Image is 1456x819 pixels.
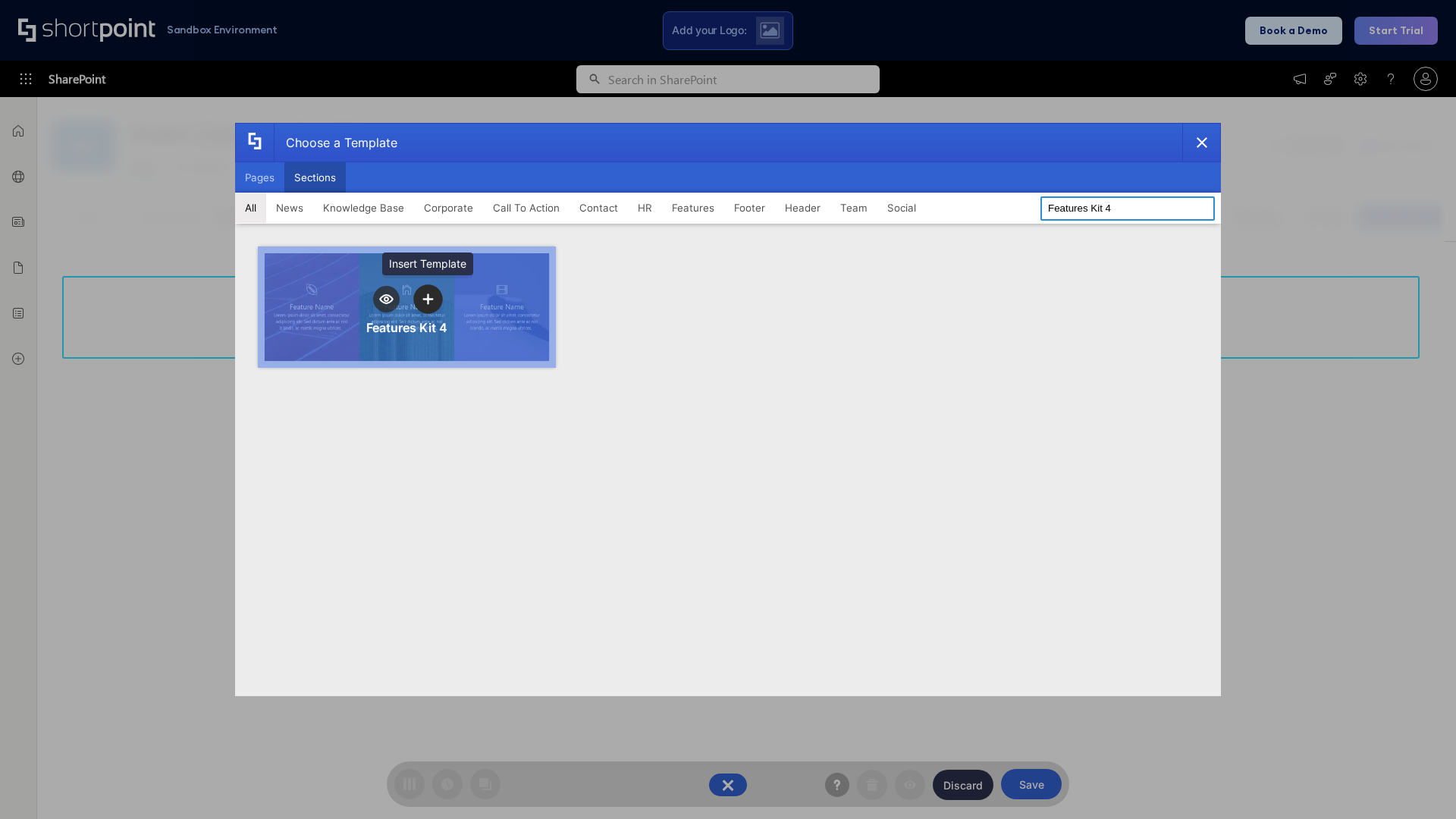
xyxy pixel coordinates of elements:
button: Footer [724,193,775,223]
button: Social [877,193,926,223]
button: Features [662,193,724,223]
iframe: Chat Widget [1380,746,1456,819]
button: Pages [235,162,284,193]
button: All [235,193,266,223]
button: Contact [570,193,628,223]
button: Knowledge Base [313,193,414,223]
div: Features Kit 4 [366,320,447,335]
button: News [266,193,313,223]
button: Sections [284,162,346,193]
button: Header [775,193,830,223]
div: Choose a Template [274,124,397,162]
button: Call To Action [483,193,570,223]
button: Corporate [414,193,483,223]
button: HR [628,193,662,223]
input: Search [1040,196,1215,221]
button: Team [830,193,877,223]
div: template selector [235,123,1221,696]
